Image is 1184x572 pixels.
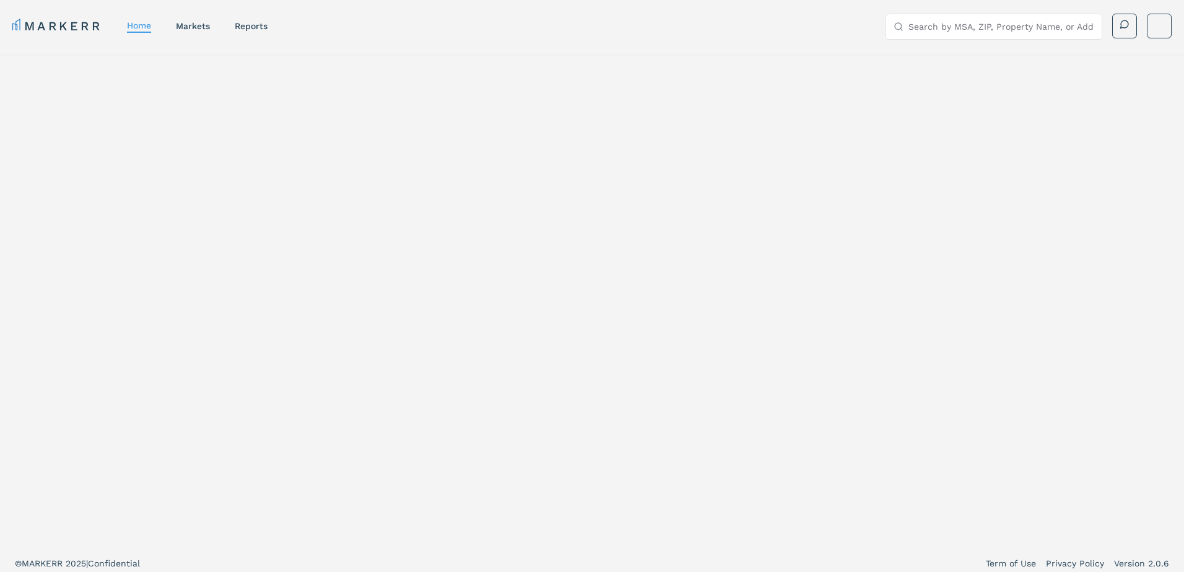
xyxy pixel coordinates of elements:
[908,14,1094,39] input: Search by MSA, ZIP, Property Name, or Address
[15,558,22,568] span: ©
[176,21,210,31] a: markets
[235,21,268,31] a: reports
[12,17,102,35] a: MARKERR
[1114,557,1169,570] a: Version 2.0.6
[22,558,66,568] span: MARKERR
[88,558,140,568] span: Confidential
[66,558,88,568] span: 2025 |
[1046,557,1104,570] a: Privacy Policy
[986,557,1036,570] a: Term of Use
[127,20,151,30] a: home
